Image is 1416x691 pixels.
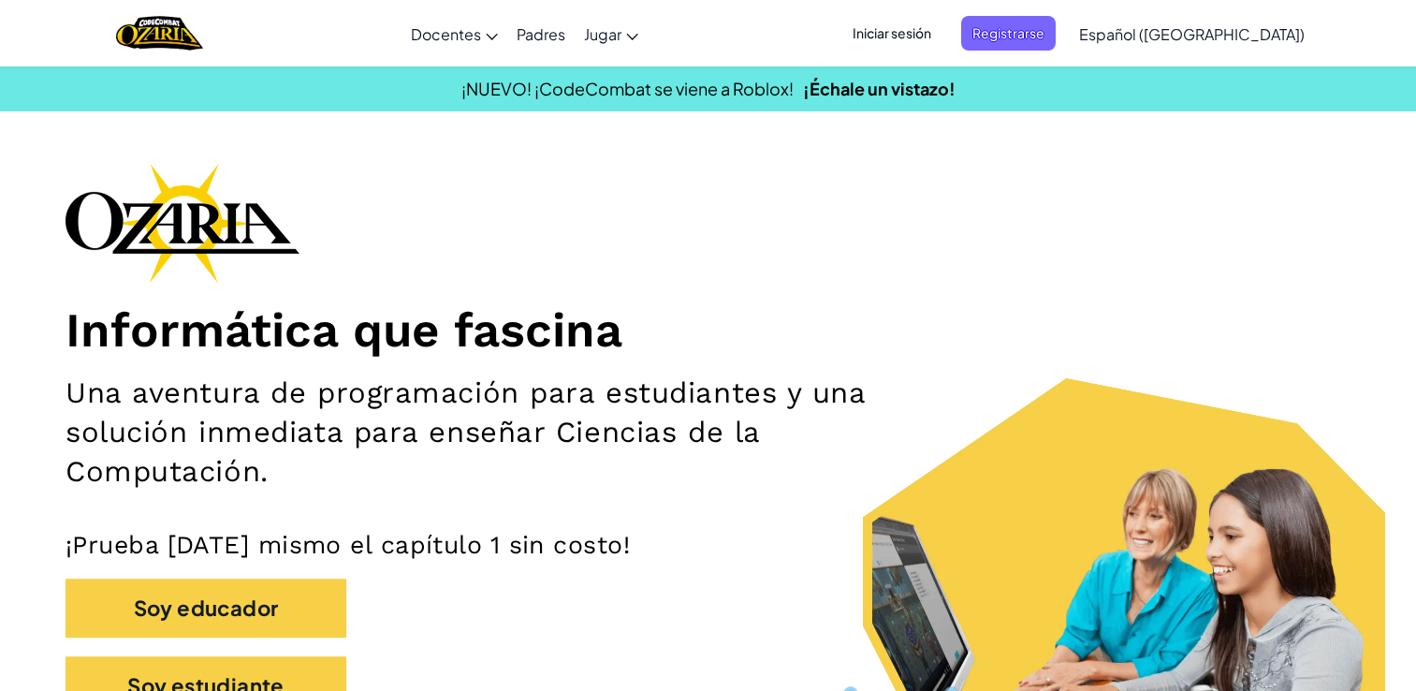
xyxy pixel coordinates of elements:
button: Soy educador [66,579,346,638]
span: Español ([GEOGRAPHIC_DATA]) [1079,24,1305,44]
p: ¡Prueba [DATE] mismo el capítulo 1 sin costo! [66,529,1350,560]
a: Ozaria by CodeCombat logo [116,14,203,52]
button: Registrarse [961,16,1056,51]
button: Iniciar sesión [841,16,942,51]
h1: Informática que fascina [66,301,1350,360]
a: Padres [507,8,575,59]
h2: Una aventura de programación para estudiantes y una solución inmediata para enseñar Ciencias de l... [66,374,927,492]
span: Jugar [584,24,621,44]
a: Jugar [575,8,648,59]
a: ¡Échale un vistazo! [803,78,956,99]
a: Español ([GEOGRAPHIC_DATA]) [1070,8,1314,59]
img: Home [116,14,203,52]
span: Docentes [411,24,481,44]
span: ¡NUEVO! ¡CodeCombat se viene a Roblox! [461,78,794,99]
img: Ozaria branding logo [66,163,299,283]
a: Docentes [401,8,507,59]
